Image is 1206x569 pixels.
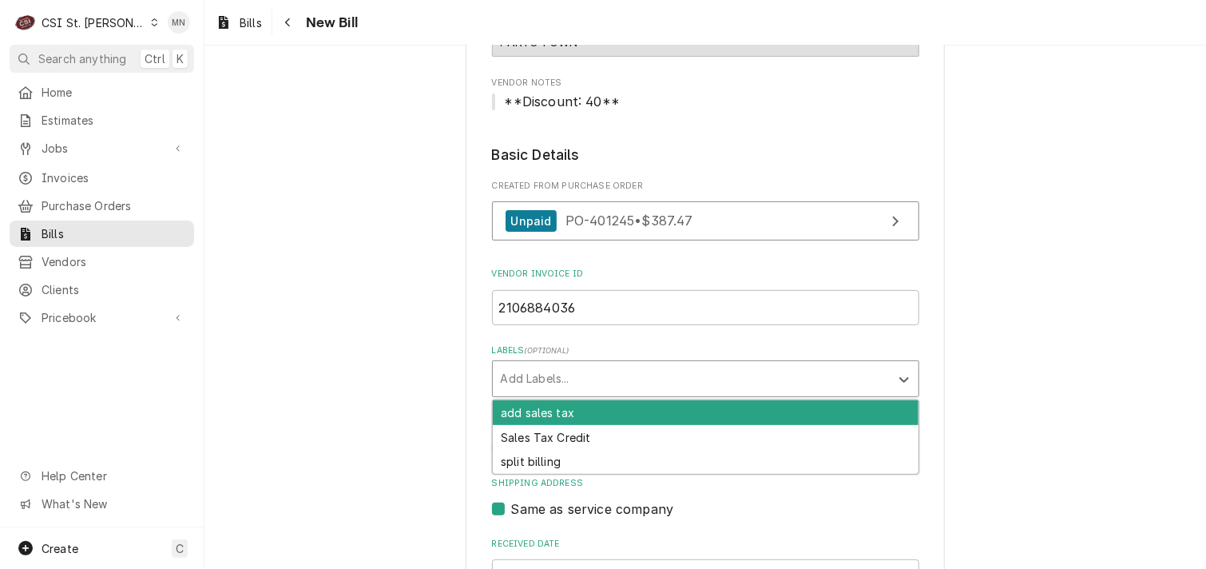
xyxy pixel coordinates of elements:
[177,50,184,67] span: K
[42,542,78,555] span: Create
[506,210,557,232] div: Unpaid
[209,10,268,36] a: Bills
[176,540,184,557] span: C
[492,344,919,357] label: Labels
[38,50,126,67] span: Search anything
[276,10,301,35] button: Navigate back
[10,491,194,517] a: Go to What's New
[492,201,919,241] a: View Purchase Order
[168,11,190,34] div: Melissa Nehls's Avatar
[492,180,919,249] div: Created From Purchase Order
[145,50,165,67] span: Ctrl
[42,253,186,270] span: Vendors
[240,14,262,31] span: Bills
[10,79,194,105] a: Home
[42,281,186,298] span: Clients
[492,477,919,518] div: Shipping Address
[10,107,194,133] a: Estimates
[493,425,918,450] div: Sales Tax Credit
[42,140,162,157] span: Jobs
[10,277,194,303] a: Clients
[10,193,194,219] a: Purchase Orders
[10,249,194,275] a: Vendors
[14,11,37,34] div: C
[42,169,186,186] span: Invoices
[492,180,919,193] span: Created From Purchase Order
[492,344,919,396] div: Labels
[511,499,674,519] label: Same as service company
[492,268,919,281] label: Vendor Invoice ID
[10,135,194,161] a: Go to Jobs
[168,11,190,34] div: MN
[493,449,918,474] div: split billing
[492,92,919,111] span: Vendor Notes
[10,304,194,331] a: Go to Pricebook
[10,221,194,247] a: Bills
[10,45,194,73] button: Search anythingCtrlK
[42,495,184,512] span: What's New
[492,145,919,165] legend: Basic Details
[565,213,693,229] span: PO-401245 • $387.47
[42,197,186,214] span: Purchase Orders
[42,225,186,242] span: Bills
[42,14,145,31] div: CSI St. [PERSON_NAME]
[10,165,194,191] a: Invoices
[42,84,186,101] span: Home
[42,112,186,129] span: Estimates
[492,538,919,551] label: Received Date
[301,12,358,34] span: New Bill
[492,268,919,324] div: Vendor Invoice ID
[492,77,919,111] div: Vendor Notes
[10,463,194,489] a: Go to Help Center
[492,477,919,490] label: Shipping Address
[14,11,37,34] div: CSI St. Louis's Avatar
[493,400,918,425] div: add sales tax
[492,77,919,90] span: Vendor Notes
[524,346,569,355] span: ( optional )
[42,309,162,326] span: Pricebook
[42,468,184,484] span: Help Center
